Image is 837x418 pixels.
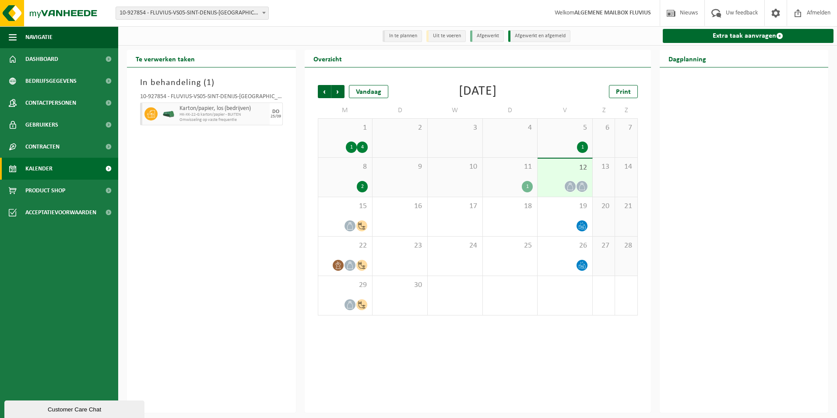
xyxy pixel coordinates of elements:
span: 11 [487,162,533,172]
span: 5 [542,123,588,133]
div: 1 [577,142,588,153]
td: W [428,103,483,118]
li: Uit te voeren [426,30,466,42]
span: Vorige [318,85,331,98]
span: Print [616,89,631,96]
li: Afgewerkt [470,30,504,42]
span: Product Shop [25,180,65,202]
span: Kalender [25,158,53,180]
h2: Te verwerken taken [127,50,204,67]
span: 7 [619,123,633,133]
span: 22 [323,241,368,251]
li: Afgewerkt en afgemeld [508,30,570,42]
div: [DATE] [459,85,497,98]
a: Extra taak aanvragen [663,29,834,43]
span: 13 [597,162,610,172]
h2: Dagplanning [660,50,715,67]
h2: Overzicht [305,50,351,67]
div: 4 [357,142,368,153]
span: Volgende [331,85,345,98]
iframe: chat widget [4,399,146,418]
div: DO [272,109,279,114]
td: D [373,103,428,118]
span: 2 [377,123,423,133]
div: 10-927854 - FLUVIUS-VS05-SINT-DENIJS-[GEOGRAPHIC_DATA] - [GEOGRAPHIC_DATA] [140,94,283,103]
span: Contracten [25,136,60,158]
div: 1 [522,181,533,192]
span: 1 [207,78,211,87]
span: 10-927854 - FLUVIUS-VS05-SINT-DENIJS-WESTREM - SINT-DENIJS-WESTREM [116,7,269,20]
span: 29 [323,280,368,290]
span: 23 [377,241,423,251]
div: 25/09 [271,114,281,119]
span: 27 [597,241,610,251]
h3: In behandeling ( ) [140,76,283,89]
span: Acceptatievoorwaarden [25,202,96,223]
span: Dashboard [25,48,58,70]
span: Navigatie [25,26,53,48]
li: In te plannen [383,30,422,42]
td: M [318,103,373,118]
span: 16 [377,202,423,211]
div: Vandaag [349,85,388,98]
span: 21 [619,202,633,211]
span: 25 [487,241,533,251]
span: Contactpersonen [25,92,76,114]
span: 10 [432,162,478,172]
span: 28 [619,241,633,251]
div: 2 [357,181,368,192]
span: Bedrijfsgegevens [25,70,77,92]
td: Z [593,103,615,118]
span: 9 [377,162,423,172]
span: 20 [597,202,610,211]
span: 14 [619,162,633,172]
span: Karton/papier, los (bedrijven) [179,105,267,112]
span: 19 [542,202,588,211]
span: 24 [432,241,478,251]
span: Gebruikers [25,114,58,136]
span: 17 [432,202,478,211]
span: 1 [323,123,368,133]
span: 12 [542,163,588,173]
a: Print [609,85,638,98]
span: 3 [432,123,478,133]
strong: ALGEMENE MAILBOX FLUVIUS [574,10,651,16]
span: 26 [542,241,588,251]
span: 18 [487,202,533,211]
img: HK-XK-22-GN-00 [162,111,175,117]
span: 4 [487,123,533,133]
span: Omwisseling op vaste frequentie [179,117,267,123]
td: Z [615,103,637,118]
td: D [483,103,538,118]
span: 30 [377,280,423,290]
span: 10-927854 - FLUVIUS-VS05-SINT-DENIJS-WESTREM - SINT-DENIJS-WESTREM [116,7,268,19]
span: 6 [597,123,610,133]
span: 8 [323,162,368,172]
div: 1 [346,142,357,153]
span: HK-XK-22-G karton/papier - BUITEN [179,112,267,117]
td: V [538,103,593,118]
span: 15 [323,202,368,211]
